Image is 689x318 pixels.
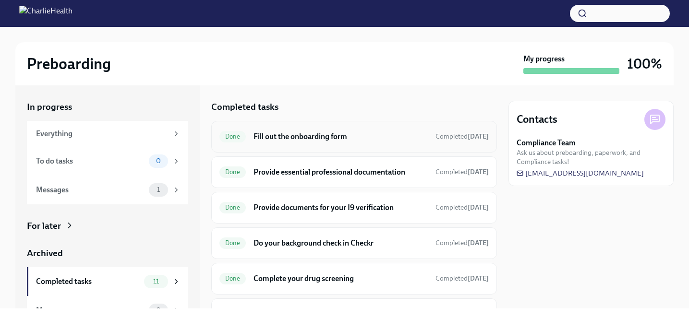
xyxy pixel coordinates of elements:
h6: Provide essential professional documentation [254,167,428,177]
div: Messages [36,305,145,316]
a: [EMAIL_ADDRESS][DOMAIN_NAME] [517,168,644,178]
span: August 29th, 2025 17:40 [435,167,489,177]
span: Completed [435,132,489,141]
strong: My progress [523,54,565,64]
h3: 100% [627,55,662,72]
a: Everything [27,121,188,147]
span: Done [219,204,246,211]
span: Ask us about preboarding, paperwork, and Compliance tasks! [517,148,665,166]
span: 0 [150,306,167,314]
a: In progress [27,101,188,113]
h4: Contacts [517,112,557,127]
a: DoneComplete your drug screeningCompleted[DATE] [219,271,489,286]
span: August 29th, 2025 17:50 [435,238,489,247]
span: Done [219,133,246,140]
a: Completed tasks11 [27,267,188,296]
a: Archived [27,247,188,259]
a: For later [27,220,188,232]
span: Completed [435,203,489,212]
strong: [DATE] [468,168,489,176]
h6: Complete your drug screening [254,273,428,284]
strong: [DATE] [468,132,489,141]
h2: Preboarding [27,54,111,73]
div: Everything [36,129,168,139]
strong: Compliance Team [517,138,576,148]
strong: [DATE] [468,274,489,283]
div: To do tasks [36,156,145,166]
a: DoneFill out the onboarding formCompleted[DATE] [219,129,489,144]
div: For later [27,220,61,232]
a: DoneProvide essential professional documentationCompleted[DATE] [219,165,489,180]
h6: Provide documents for your I9 verification [254,202,428,213]
h5: Completed tasks [211,101,278,113]
span: Completed [435,239,489,247]
span: 11 [147,278,165,285]
a: DoneProvide documents for your I9 verificationCompleted[DATE] [219,200,489,215]
span: Completed [435,274,489,283]
span: August 29th, 2025 17:39 [435,132,489,141]
div: Completed tasks [36,276,140,287]
span: Done [219,168,246,176]
a: DoneDo your background check in CheckrCompleted[DATE] [219,236,489,251]
h6: Fill out the onboarding form [254,131,428,142]
div: Messages [36,185,145,195]
span: August 29th, 2025 17:48 [435,203,489,212]
a: Messages1 [27,176,188,204]
span: Done [219,239,246,247]
span: 0 [150,157,167,165]
strong: [DATE] [468,203,489,212]
img: CharlieHealth [19,6,73,21]
span: Done [219,275,246,282]
h6: Do your background check in Checkr [254,238,428,248]
span: September 3rd, 2025 15:22 [435,274,489,283]
strong: [DATE] [468,239,489,247]
a: To do tasks0 [27,147,188,176]
span: 1 [151,186,166,193]
span: Completed [435,168,489,176]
